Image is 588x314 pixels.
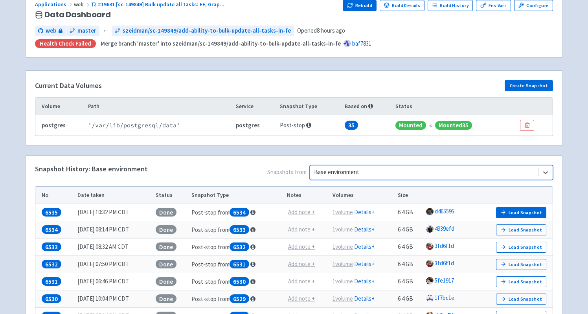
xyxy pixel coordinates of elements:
a: 1f7bc1e [435,294,454,301]
b: postgres [42,121,66,129]
span: Opened [297,26,345,35]
span: Done [156,260,176,269]
h4: Current Data Volumes [35,82,102,90]
span: Done [156,208,176,217]
td: 6.4 GB [395,239,424,256]
th: Volume [35,98,85,115]
a: web [35,26,66,36]
a: 5fe1917 [435,277,454,284]
button: Create Snapshot [505,80,553,91]
td: Post-stop from [189,290,284,308]
th: Snapshot Type [277,98,342,115]
span: 6534 [230,208,249,217]
span: 6534 [42,225,61,234]
a: Details+ [354,208,375,216]
u: Add note + [288,226,315,233]
th: No [35,187,75,204]
span: Done [156,242,176,252]
td: [DATE] 08:32 AM CDT [75,239,153,256]
td: 6.4 GB [395,290,424,308]
u: Add note + [288,277,315,285]
a: baf7831 [352,40,371,47]
a: Details+ [354,243,375,250]
button: Load Snapshot [496,207,546,218]
td: [DATE] 07:50 PM CDT [75,256,153,273]
span: Mounted 35 [435,121,472,130]
u: 1 volume [333,277,353,285]
span: 6532 [42,260,61,269]
td: Post-stop from [189,273,284,290]
button: Load Snapshot [496,224,546,235]
span: szeidman/sc-149849/add-ability-to-bulk-update-all-tasks-in-fe [123,26,291,35]
span: 35 [345,121,358,130]
a: 3fd6f1d [435,242,454,250]
td: [DATE] 10:04 PM CDT [75,290,153,308]
td: [DATE] 10:32 PM CDT [75,204,153,221]
a: Details+ [354,226,375,233]
td: Post-stop from [189,204,284,221]
a: Details+ [354,260,375,268]
a: szeidman/sc-149849/add-ability-to-bulk-update-all-tasks-in-fe [112,26,294,36]
span: master [77,26,96,35]
th: Snapshot Type [189,187,284,204]
a: 4939efd [435,225,454,232]
span: 6530 [230,277,249,286]
u: 1 volume [333,260,353,268]
span: 6531 [42,277,61,286]
span: ← [103,26,108,35]
u: 1 volume [333,243,353,250]
div: Health check failed [35,39,96,48]
u: Add note + [288,260,315,268]
u: Add note + [288,295,315,302]
span: Mounted [395,121,426,130]
div: « [429,121,432,130]
th: Based on [342,98,393,115]
td: 6.4 GB [395,221,424,239]
a: Applications [35,1,74,8]
u: Add note + [288,243,315,250]
strong: Merge branch 'master' into szeidman/sc-149849/add-ability-to-bulk-update-all-tasks-in-fe [101,40,341,47]
th: Size [395,187,424,204]
button: Load Snapshot [496,276,546,287]
u: 1 volume [333,295,353,302]
td: Post-stop from [189,221,284,239]
td: Post-stop from [189,256,284,273]
a: d465595 [435,207,454,215]
a: 3fd6f1d [435,259,454,267]
u: Add note + [288,208,315,216]
td: 6.4 GB [395,273,424,290]
u: 1 volume [333,226,353,233]
u: 1 volume [333,208,353,216]
span: 6529 [230,294,249,303]
span: #19631 [sc-149849] Bulk update all tasks: FE, Grap ... [98,1,224,8]
td: Post-stop from [189,239,284,256]
span: 6533 [230,225,249,234]
h4: Snapshot History: Base environment [35,165,148,173]
span: Post-stop [280,121,311,129]
span: web [74,1,91,8]
button: Load Snapshot [496,242,546,253]
th: Path [85,98,233,115]
span: Done [156,294,176,303]
time: 8 hours ago [317,27,345,34]
button: Load Snapshot [496,259,546,270]
th: Status [393,98,518,115]
span: Snapshots from [148,165,553,183]
a: Details+ [354,277,375,285]
span: 6535 [42,208,61,217]
th: Volumes [330,187,395,204]
th: Date taken [75,187,153,204]
td: 6.4 GB [395,256,424,273]
button: Load Snapshot [496,294,546,305]
th: Notes [285,187,330,204]
span: Done [156,277,176,286]
span: 6533 [42,242,61,252]
span: web [46,26,56,35]
a: Details+ [354,295,375,302]
th: Service [233,98,278,115]
th: Status [153,187,189,204]
span: Data Dashboard [44,10,111,19]
td: 6.4 GB [395,204,424,221]
span: 6532 [230,242,249,252]
a: #19631 [sc-149849] Bulk update all tasks: FE, Grap... [91,1,226,8]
